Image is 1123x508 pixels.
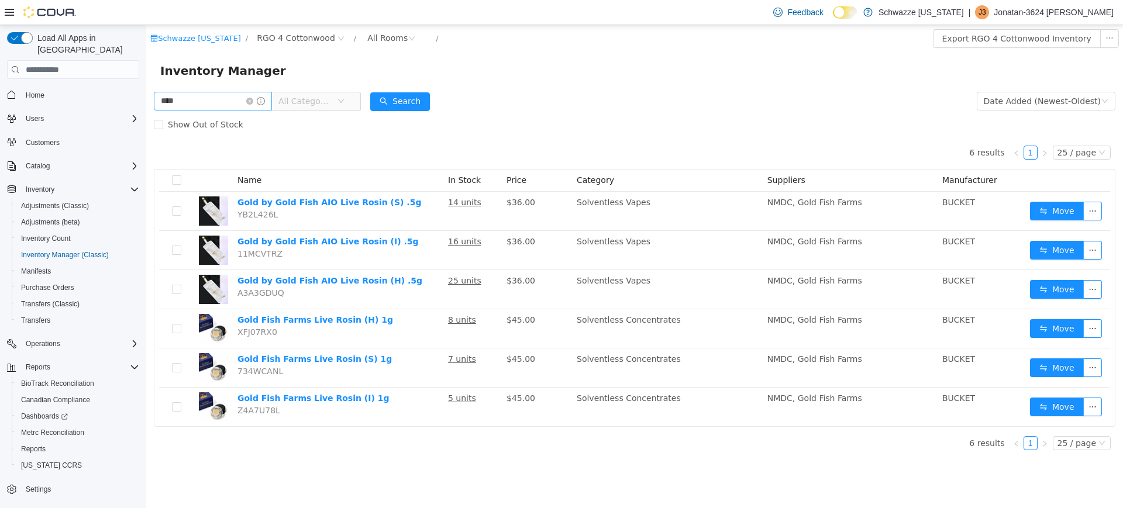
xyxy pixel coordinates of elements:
[16,215,139,229] span: Adjustments (beta)
[21,182,139,196] span: Inventory
[21,217,80,227] span: Adjustments (beta)
[302,212,335,221] u: 16 units
[21,88,49,102] a: Home
[937,372,956,391] button: icon: ellipsis
[360,172,389,182] span: $36.00
[895,125,902,132] i: icon: right
[954,4,973,23] button: icon: ellipsis
[91,212,273,221] a: Gold by Gold Fish AIO Live Rosin (I) .5g
[91,381,134,390] span: Z4A7U78L
[360,150,380,160] span: Price
[360,290,389,299] span: $45.00
[952,124,959,132] i: icon: down
[426,167,616,206] td: Solventless Vapes
[16,442,139,456] span: Reports
[16,281,139,295] span: Purchase Orders
[21,283,74,292] span: Purchase Orders
[12,198,144,214] button: Adjustments (Classic)
[23,6,76,18] img: Cova
[21,444,46,454] span: Reports
[26,362,50,372] span: Reports
[878,121,891,134] a: 1
[21,234,71,243] span: Inventory Count
[16,376,139,390] span: BioTrack Reconciliation
[302,329,330,338] u: 7 units
[21,201,89,210] span: Adjustments (Classic)
[12,408,144,424] a: Dashboards
[21,395,90,405] span: Canadian Compliance
[53,289,82,318] img: Gold Fish Farms Live Rosin (H) 1g hero shot
[2,481,144,497] button: Settings
[621,329,716,338] span: NMDC, Gold Fish Farms
[879,5,964,19] p: Schwazze [US_STATE]
[4,9,95,18] a: icon: shopSchwazze [US_STATE]
[16,313,55,327] a: Transfers
[16,409,139,423] span: Dashboards
[26,161,50,171] span: Catalog
[302,290,330,299] u: 8 units
[16,393,95,407] a: Canadian Compliance
[2,110,144,127] button: Users
[969,5,971,19] p: |
[787,4,955,23] button: Export RGO 4 Cottonwood Inventory
[100,72,107,80] i: icon: close-circle
[224,67,284,86] button: icon: searchSearch
[12,312,144,329] button: Transfers
[26,339,60,348] span: Operations
[53,367,82,396] img: Gold Fish Farms Live Rosin (I) 1g hero shot
[16,248,113,262] a: Inventory Manager (Classic)
[430,150,468,160] span: Category
[99,9,102,18] span: /
[21,337,139,351] span: Operations
[979,5,986,19] span: J3
[21,159,139,173] span: Catalog
[884,294,938,313] button: icon: swapMove
[91,290,247,299] a: Gold Fish Farms Live Rosin (H) 1g
[884,255,938,274] button: icon: swapMove
[16,215,85,229] a: Adjustments (beta)
[21,182,59,196] button: Inventory
[91,224,136,233] span: 11MCVTRZ
[838,67,955,85] div: Date Added (Newest-Oldest)
[796,329,829,338] span: BUCKET
[302,368,330,378] u: 5 units
[867,415,874,422] i: icon: left
[12,230,144,247] button: Inventory Count
[302,251,335,260] u: 25 units
[12,263,144,279] button: Manifests
[53,171,82,201] img: Gold by Gold Fish AIO Live Rosin (S) .5g hero shot
[955,72,962,81] i: icon: down
[91,150,115,160] span: Name
[891,411,905,425] li: Next Page
[191,72,198,81] i: icon: down
[91,185,132,194] span: YB2L426L
[21,360,139,374] span: Reports
[16,426,139,440] span: Metrc Reconciliation
[221,4,261,22] div: All Rooms
[12,247,144,263] button: Inventory Manager (Classic)
[796,290,829,299] span: BUCKET
[952,414,959,423] i: icon: down
[21,482,56,496] a: Settings
[833,6,857,19] input: Dark Mode
[877,411,891,425] li: 1
[91,251,276,260] a: Gold by Gold Fish AIO Live Rosin (H) .5g
[796,212,829,221] span: BUCKET
[12,392,144,408] button: Canadian Compliance
[33,32,139,56] span: Load All Apps in [GEOGRAPHIC_DATA]
[426,284,616,323] td: Solventless Concentrates
[12,457,144,474] button: [US_STATE] CCRS
[937,294,956,313] button: icon: ellipsis
[884,372,938,391] button: icon: swapMove
[91,341,137,351] span: 734WCANL
[796,172,829,182] span: BUCKET
[14,36,147,55] span: Inventory Manager
[16,248,139,262] span: Inventory Manager (Classic)
[16,297,139,311] span: Transfers (Classic)
[911,121,950,134] div: 25 / page
[2,134,144,151] button: Customers
[937,177,956,195] button: icon: ellipsis
[16,442,50,456] a: Reports
[426,245,616,284] td: Solventless Vapes
[796,251,829,260] span: BUCKET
